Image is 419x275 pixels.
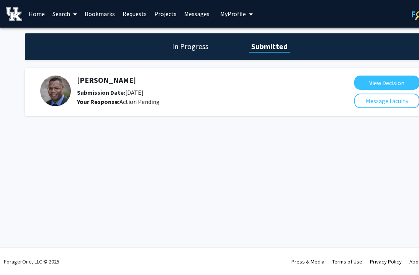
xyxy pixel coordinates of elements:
a: Search [49,0,81,27]
div: Action Pending [77,97,314,106]
span: My Profile [220,10,246,18]
a: Terms of Use [332,258,362,265]
div: [DATE] [77,88,314,97]
h1: In Progress [170,41,211,52]
b: Submission Date: [77,89,125,96]
a: Messages [180,0,213,27]
b: Your Response: [77,98,119,105]
h1: Submitted [249,41,290,52]
img: Profile Picture [40,76,71,106]
a: Projects [151,0,180,27]
div: ForagerOne, LLC © 2025 [4,248,59,275]
a: Press & Media [291,258,324,265]
img: University of Kentucky Logo [6,7,22,21]
a: Bookmarks [81,0,119,27]
h5: [PERSON_NAME] [77,76,314,85]
a: Requests [119,0,151,27]
iframe: Chat [6,240,33,269]
a: Privacy Policy [370,258,402,265]
a: Home [25,0,49,27]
